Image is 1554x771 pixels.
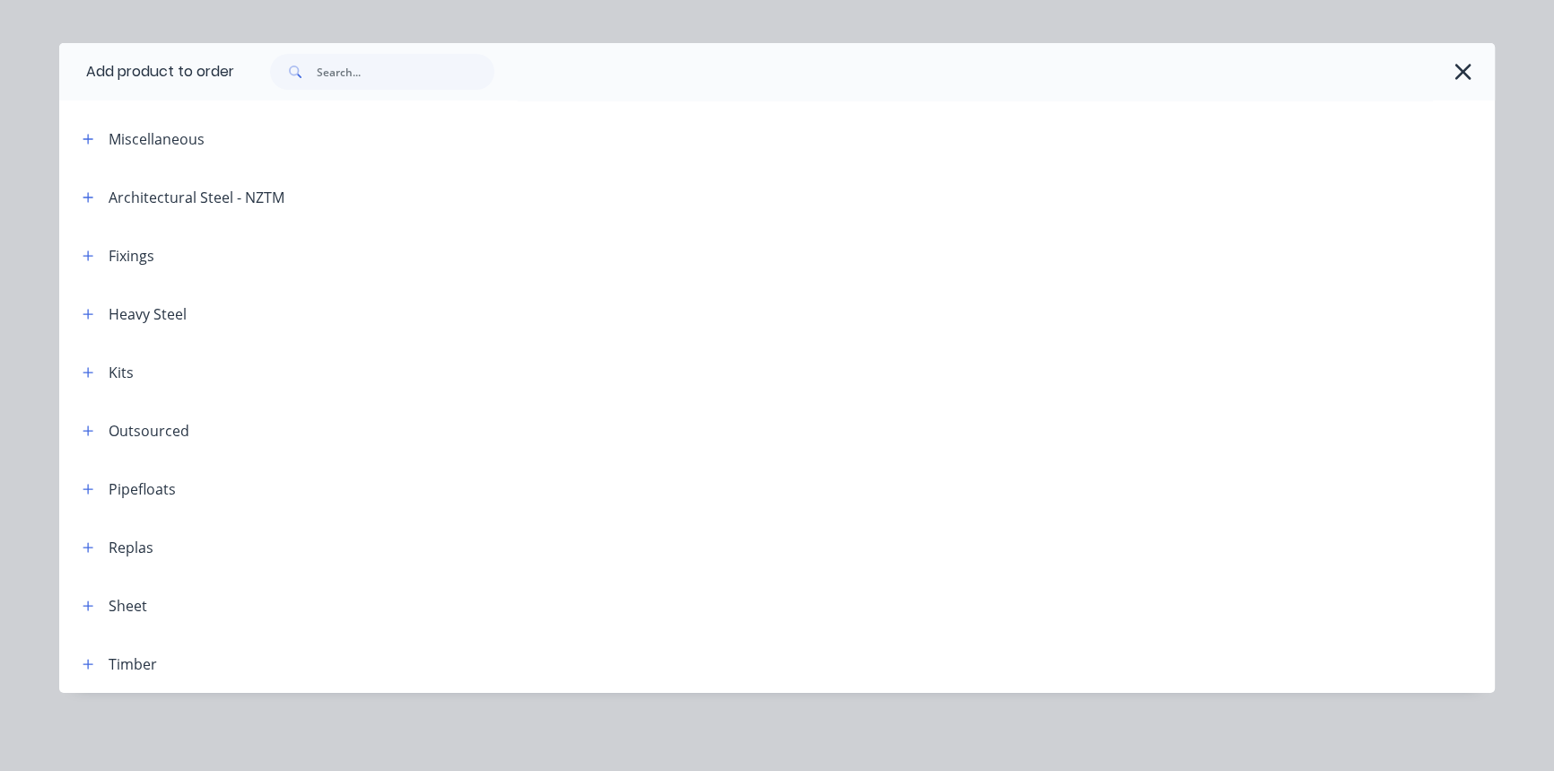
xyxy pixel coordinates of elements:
[109,653,157,675] div: Timber
[109,537,153,558] div: Replas
[109,128,205,150] div: Miscellaneous
[317,54,494,90] input: Search...
[109,245,154,267] div: Fixings
[109,303,187,325] div: Heavy Steel
[59,43,234,101] div: Add product to order
[109,595,147,617] div: Sheet
[109,362,134,383] div: Kits
[109,478,176,500] div: Pipefloats
[109,187,284,208] div: Architectural Steel - NZTM
[109,420,189,442] div: Outsourced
